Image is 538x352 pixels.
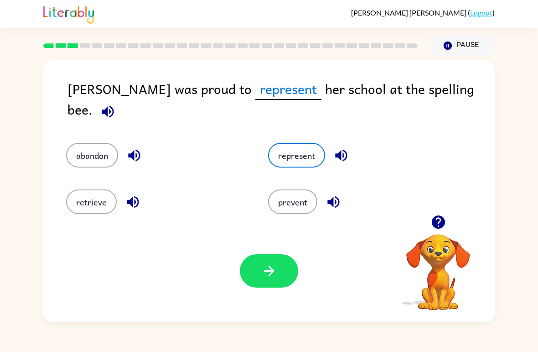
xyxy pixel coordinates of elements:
[268,143,325,168] button: represent
[393,220,484,311] video: Your browser must support playing .mp4 files to use Literably. Please try using another browser.
[66,189,117,214] button: retrieve
[429,35,495,56] button: Pause
[67,79,495,125] div: [PERSON_NAME] was proud to her school at the spelling bee.
[66,143,118,168] button: abandon
[43,4,94,24] img: Literably
[255,79,321,100] span: represent
[351,8,495,17] div: ( )
[268,189,317,214] button: prevent
[470,8,492,17] a: Logout
[351,8,468,17] span: [PERSON_NAME] [PERSON_NAME]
